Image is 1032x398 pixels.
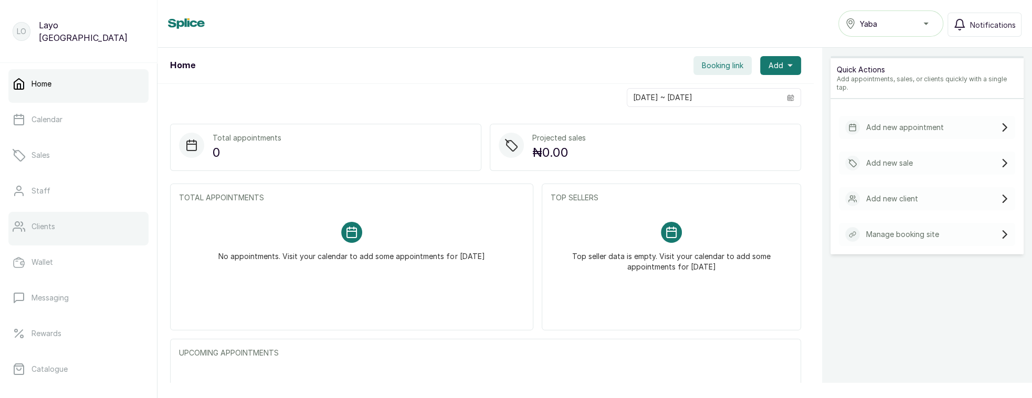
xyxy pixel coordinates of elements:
[947,13,1022,37] button: Notifications
[31,364,68,374] p: Catalogue
[31,114,62,125] p: Calendar
[218,243,485,262] p: No appointments. Visit your calendar to add some appointments for [DATE]
[866,229,939,240] p: Manage booking site
[837,64,1017,75] p: Quick Actions
[17,26,26,37] p: LO
[8,283,149,313] a: Messaging
[860,18,877,29] span: Yaba
[8,176,149,206] a: Staff
[866,193,918,204] p: Add new client
[31,293,69,303] p: Messaging
[563,243,780,272] p: Top seller data is empty. Visit your calendar to add some appointments for [DATE]
[179,348,792,358] p: UPCOMING APPOINTMENTS
[768,60,783,71] span: Add
[39,19,144,44] p: Layo [GEOGRAPHIC_DATA]
[31,79,51,89] p: Home
[31,221,55,232] p: Clients
[837,75,1017,92] p: Add appointments, sales, or clients quickly with a single tap.
[170,59,195,72] h1: Home
[31,186,50,196] p: Staff
[8,248,149,277] a: Wallet
[31,257,53,267] p: Wallet
[838,10,943,37] button: Yaba
[532,133,586,143] p: Projected sales
[693,56,752,75] button: Booking link
[8,212,149,241] a: Clients
[213,133,281,143] p: Total appointments
[970,19,1016,30] span: Notifications
[213,143,281,162] p: 0
[179,192,524,203] p: TOTAL APPOINTMENTS
[31,328,61,339] p: Rewards
[627,89,781,106] input: Select date
[8,105,149,134] a: Calendar
[787,94,794,101] svg: calendar
[8,354,149,384] a: Catalogue
[760,56,801,75] button: Add
[866,122,944,133] p: Add new appointment
[551,192,792,203] p: TOP SELLERS
[532,143,586,162] p: ₦0.00
[866,158,913,168] p: Add new sale
[8,319,149,348] a: Rewards
[31,150,50,160] p: Sales
[8,69,149,99] a: Home
[702,60,743,71] span: Booking link
[8,141,149,170] a: Sales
